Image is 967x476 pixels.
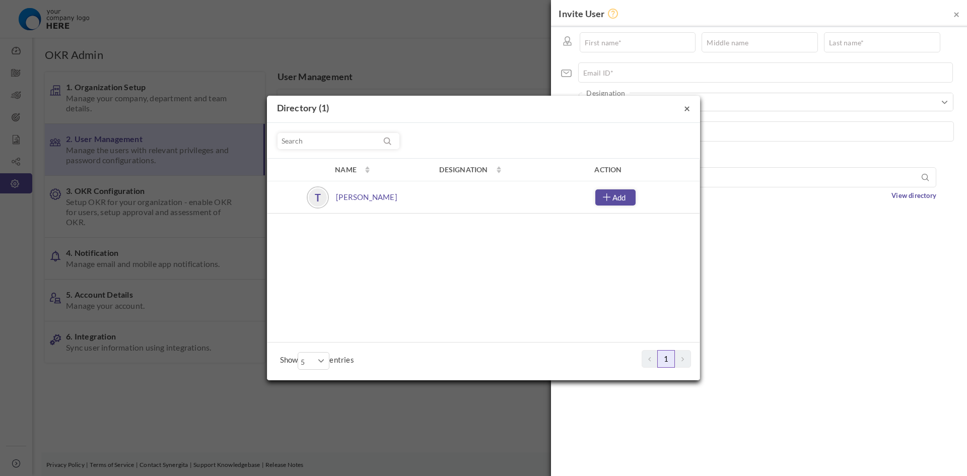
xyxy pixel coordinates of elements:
[298,352,329,370] select: Showentries
[280,352,354,370] label: Show entries
[308,187,328,208] a: T
[684,103,690,113] button: ×
[657,350,675,368] a: 1
[595,189,636,206] div: Add
[433,159,588,181] th: DESIGNATION: activate to sort column ascending
[335,165,370,174] span: NAME
[588,159,699,181] th: ACTION
[278,133,399,149] input: Search
[594,165,635,174] span: ACTION
[439,165,501,174] span: DESIGNATION
[336,192,397,201] a: Tytus Tulwin
[329,159,433,181] th: NAME: activate to sort column ascending
[277,102,690,115] h4: Directory (1)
